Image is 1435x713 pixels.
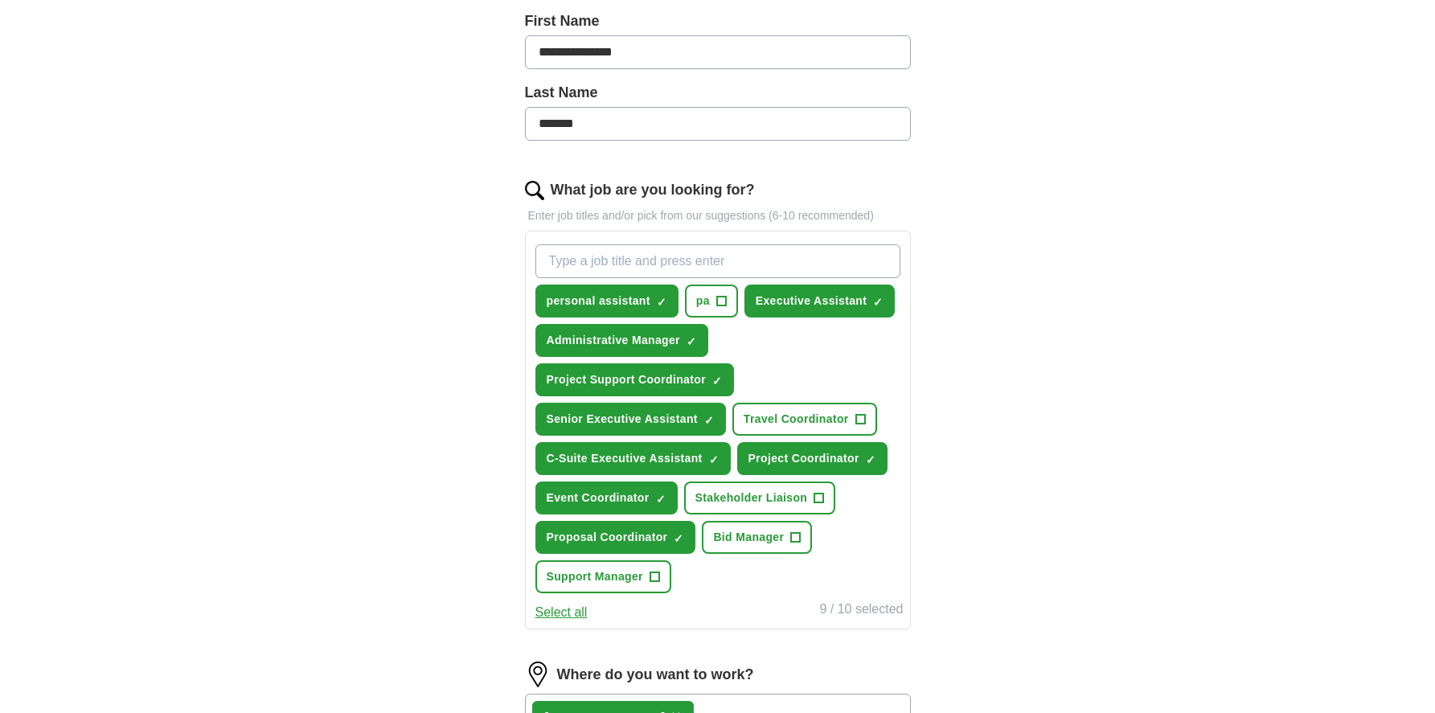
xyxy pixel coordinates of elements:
[535,285,679,318] button: personal assistant✓
[547,529,668,546] span: Proposal Coordinator
[684,481,836,514] button: Stakeholder Liaison
[525,662,551,687] img: location.png
[525,82,911,104] label: Last Name
[535,560,671,593] button: Support Manager
[535,521,696,554] button: Proposal Coordinator✓
[674,532,683,545] span: ✓
[866,453,875,466] span: ✓
[547,490,650,506] span: Event Coordinator
[525,181,544,200] img: search.png
[535,244,900,278] input: Type a job title and press enter
[535,481,678,514] button: Event Coordinator✓
[687,335,696,348] span: ✓
[657,296,666,309] span: ✓
[547,371,706,388] span: Project Support Coordinator
[744,285,895,318] button: Executive Assistant✓
[551,179,755,201] label: What job are you looking for?
[525,207,911,224] p: Enter job titles and/or pick from our suggestions (6-10 recommended)
[748,450,859,467] span: Project Coordinator
[709,453,719,466] span: ✓
[535,363,734,396] button: Project Support Coordinator✓
[535,324,708,357] button: Administrative Manager✓
[535,603,588,622] button: Select all
[557,664,754,686] label: Where do you want to work?
[547,293,650,309] span: personal assistant
[702,521,812,554] button: Bid Manager
[547,450,703,467] span: C-Suite Executive Assistant
[547,568,643,585] span: Support Manager
[744,411,849,428] span: Travel Coordinator
[525,10,911,32] label: First Name
[547,411,698,428] span: Senior Executive Assistant
[535,403,726,436] button: Senior Executive Assistant✓
[656,493,666,506] span: ✓
[819,600,903,622] div: 9 / 10 selected
[732,403,877,436] button: Travel Coordinator
[535,442,731,475] button: C-Suite Executive Assistant✓
[737,442,888,475] button: Project Coordinator✓
[696,293,710,309] span: pa
[704,414,714,427] span: ✓
[547,332,680,349] span: Administrative Manager
[695,490,808,506] span: Stakeholder Liaison
[685,285,738,318] button: pa
[712,375,722,387] span: ✓
[713,529,784,546] span: Bid Manager
[873,296,883,309] span: ✓
[756,293,867,309] span: Executive Assistant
